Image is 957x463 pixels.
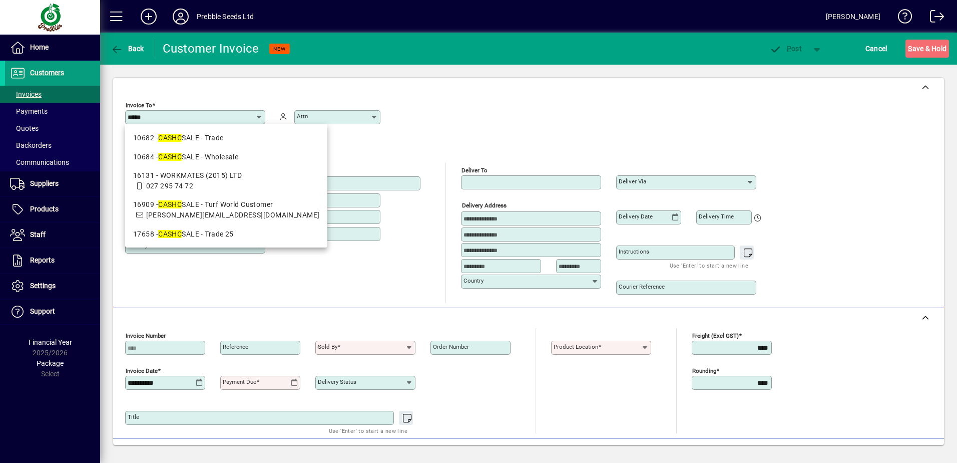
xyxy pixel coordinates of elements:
span: Support [30,307,55,315]
span: [PERSON_NAME][EMAIL_ADDRESS][DOMAIN_NAME] [146,211,320,219]
a: Invoices [5,86,100,103]
span: Home [30,43,49,51]
span: Products [30,205,59,213]
span: Quotes [10,124,39,132]
div: [PERSON_NAME] [826,9,880,25]
button: Add [133,8,165,26]
span: Back [111,45,144,53]
mat-label: Deliver To [461,167,488,174]
button: Cancel [863,40,890,58]
span: S [908,45,912,53]
a: Support [5,299,100,324]
mat-hint: Use 'Enter' to start a new line [670,260,748,271]
button: Post [764,40,807,58]
span: Settings [30,282,56,290]
mat-label: Delivery status [318,378,356,385]
mat-label: Product location [554,343,598,350]
button: Save & Hold [905,40,949,58]
em: CASHC [158,153,182,161]
mat-option: 16131 - WORKMATES (2015) LTD [125,166,327,195]
mat-label: Deliver via [619,178,646,185]
span: Payments [10,107,48,115]
div: 10682 - SALE - Trade [133,133,319,143]
span: ave & Hold [908,41,946,57]
a: Home [5,35,100,60]
div: 16131 - WORKMATES (2015) LTD [133,170,319,181]
a: Suppliers [5,171,100,196]
span: Financial Year [29,338,72,346]
mat-option: 10684 - CASHC SALE - Wholesale [125,147,327,166]
mat-label: Order number [433,343,469,350]
mat-label: Sold by [318,343,337,350]
span: Suppliers [30,179,59,187]
span: ost [769,45,802,53]
mat-option: 10682 - CASHC SALE - Trade [125,128,327,147]
mat-label: Delivery date [619,213,653,220]
a: Payments [5,103,100,120]
mat-label: Rounding [692,367,716,374]
a: Communications [5,154,100,171]
mat-label: Delivery time [699,213,734,220]
mat-label: Instructions [619,248,649,255]
span: Reports [30,256,55,264]
span: NEW [273,46,286,52]
span: Backorders [10,141,52,149]
span: Staff [30,230,46,239]
div: Customer Invoice [163,41,259,57]
span: Cancel [865,41,887,57]
span: Customers [30,69,64,77]
mat-label: Invoice number [126,332,166,339]
a: Products [5,197,100,222]
span: Product [876,444,916,460]
a: Backorders [5,137,100,154]
div: 10684 - SALE - Wholesale [133,152,319,162]
span: Invoices [10,90,42,98]
span: Package [37,359,64,367]
mat-label: Reference [223,343,248,350]
mat-label: Country [463,277,484,284]
mat-option: 17658 - CASHC SALE - Trade 25 [125,224,327,244]
span: Communications [10,158,69,166]
mat-label: Courier Reference [619,283,665,290]
div: Prebble Seeds Ltd [197,9,254,25]
div: 17658 - SALE - Trade 25 [133,229,319,240]
em: CASHC [158,230,182,238]
em: CASHC [158,134,182,142]
mat-label: Invoice date [126,367,158,374]
a: Staff [5,222,100,248]
a: Knowledge Base [890,2,912,35]
div: 16909 - SALE - Turf World Customer [133,199,319,210]
mat-label: Attn [297,113,308,120]
span: P [787,45,791,53]
mat-label: Title [128,413,139,420]
button: Back [108,40,147,58]
a: Logout [922,2,944,35]
em: CASHC [158,200,182,208]
a: Quotes [5,120,100,137]
mat-label: Invoice To [126,102,152,109]
button: Profile [165,8,197,26]
mat-label: Freight (excl GST) [692,332,739,339]
span: 027 295 74 72 [146,182,194,190]
a: Reports [5,248,100,273]
app-page-header-button: Back [100,40,155,58]
mat-hint: Use 'Enter' to start a new line [329,425,407,436]
button: Product [871,443,921,461]
mat-option: 16909 - CASHC SALE - Turf World Customer [125,195,327,224]
a: Settings [5,274,100,299]
mat-label: Payment due [223,378,256,385]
